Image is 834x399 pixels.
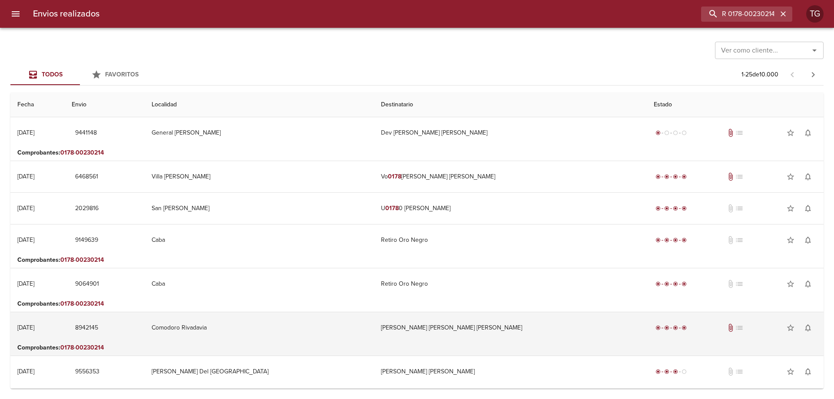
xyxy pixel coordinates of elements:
p: - [17,343,817,352]
span: Todos [42,71,63,78]
td: [PERSON_NAME] [PERSON_NAME] [374,356,647,387]
button: 8942145 [72,320,102,336]
span: radio_button_checked [664,237,669,243]
td: Caba [145,268,374,300]
div: Abrir información de usuario [806,5,824,23]
td: U 0 [PERSON_NAME] [374,193,647,224]
span: 9556353 [75,366,99,377]
em: 0178 [385,204,399,212]
div: [DATE] [17,280,34,287]
button: Activar notificaciones [799,319,817,336]
div: [DATE] [17,368,34,375]
button: Activar notificaciones [799,168,817,185]
td: Dev [PERSON_NAME] [PERSON_NAME] [374,117,647,148]
em: 0178 [60,300,74,307]
p: - [17,148,817,157]
div: Tabs Envios [10,64,149,85]
td: Retiro Oro Negro [374,268,647,300]
span: 9441148 [75,128,97,138]
span: No tiene documentos adjuntos [726,367,735,376]
span: radio_button_checked [673,281,678,287]
span: radio_button_unchecked [664,130,669,135]
button: Activar notificaciones [799,231,817,249]
span: 9149639 [75,235,98,246]
button: Agregar a favoritos [782,124,799,142]
div: [DATE] [17,236,34,244]
span: 6468561 [75,171,98,182]
button: Agregar a favoritos [782,319,799,336]
td: Comodoro Rivadavia [145,312,374,343]
button: Abrir [808,44,821,56]
button: 2029816 [72,201,102,217]
button: Agregar a favoritos [782,275,799,293]
span: 8942145 [75,323,98,333]
button: Activar notificaciones [799,275,817,293]
b: Comprobantes : [17,388,60,395]
button: Activar notificaciones [799,200,817,217]
div: [DATE] [17,324,34,331]
span: No tiene pedido asociado [735,280,744,288]
td: San [PERSON_NAME] [145,193,374,224]
em: 00230214 [76,149,104,156]
span: radio_button_checked [682,281,687,287]
p: - [17,256,817,264]
span: radio_button_checked [664,281,669,287]
button: 9064901 [72,276,103,292]
button: Activar notificaciones [799,363,817,380]
td: Retiro Oro Negro [374,224,647,256]
em: 0178 [388,173,401,180]
b: Comprobantes : [17,300,60,307]
input: buscar [701,7,778,22]
button: 6468561 [72,169,102,185]
p: - [17,300,817,308]
span: No tiene pedido asociado [735,236,744,244]
span: star_border [786,204,795,213]
span: 2029816 [75,203,99,214]
span: No tiene pedido asociado [735,204,744,213]
span: radio_button_checked [673,174,678,179]
div: [DATE] [17,129,34,136]
span: No tiene pedido asociado [735,367,744,376]
button: Agregar a favoritos [782,231,799,249]
span: star_border [786,236,795,244]
p: R- -00270196 [17,387,817,396]
span: Pagina siguiente [803,64,824,85]
span: notifications_none [804,172,812,181]
button: menu [5,3,26,24]
span: radio_button_unchecked [682,130,687,135]
button: 9441148 [72,125,100,141]
td: [PERSON_NAME] Del [GEOGRAPHIC_DATA] [145,356,374,387]
span: Tiene documentos adjuntos [726,129,735,137]
span: star_border [786,172,795,181]
span: radio_button_checked [682,325,687,330]
span: No tiene documentos adjuntos [726,236,735,244]
span: notifications_none [804,129,812,137]
button: Agregar a favoritos [782,363,799,380]
span: radio_button_checked [655,174,661,179]
h6: Envios realizados [33,7,99,21]
th: Destinatario [374,92,647,117]
b: Comprobantes : [17,344,60,351]
td: General [PERSON_NAME] [145,117,374,148]
em: 0178 [60,256,74,264]
span: radio_button_checked [664,174,669,179]
span: radio_button_checked [655,206,661,211]
div: Entregado [654,172,688,181]
button: Activar notificaciones [799,124,817,142]
span: radio_button_unchecked [673,130,678,135]
b: Comprobantes : [17,149,60,156]
span: notifications_none [804,204,812,213]
span: No tiene documentos adjuntos [726,280,735,288]
em: 00230214 [76,344,104,351]
span: Tiene documentos adjuntos [726,172,735,181]
span: No tiene pedido asociado [735,129,744,137]
span: notifications_none [804,280,812,288]
button: 9149639 [72,232,102,248]
em: 00230214 [76,300,104,307]
div: [DATE] [17,173,34,180]
td: Villa [PERSON_NAME] [145,161,374,192]
span: 9064901 [75,279,99,290]
button: Agregar a favoritos [782,200,799,217]
td: [PERSON_NAME] [PERSON_NAME] [PERSON_NAME] [374,312,647,343]
td: Vo [PERSON_NAME] [PERSON_NAME] [374,161,647,192]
